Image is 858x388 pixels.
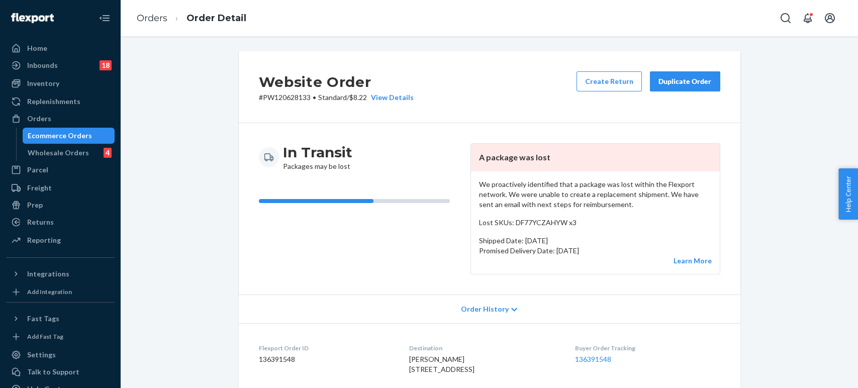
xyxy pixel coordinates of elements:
[575,344,720,352] dt: Buyer Order Tracking
[409,344,559,352] dt: Destination
[23,128,115,144] a: Ecommerce Orders
[27,314,59,324] div: Fast Tags
[6,93,115,110] a: Replenishments
[23,145,115,161] a: Wholesale Orders4
[27,78,59,88] div: Inventory
[27,183,52,193] div: Freight
[479,218,712,228] p: Lost SKUs: DF77YCZAHYW x3
[6,75,115,91] a: Inventory
[27,43,47,53] div: Home
[27,165,48,175] div: Parcel
[838,168,858,220] button: Help Center
[6,331,115,343] a: Add Fast Tag
[461,304,509,314] span: Order History
[479,236,712,246] p: Shipped Date: [DATE]
[6,111,115,127] a: Orders
[100,60,112,70] div: 18
[6,214,115,230] a: Returns
[27,60,58,70] div: Inbounds
[11,13,54,23] img: Flexport logo
[575,355,611,363] a: 136391548
[27,217,54,227] div: Returns
[186,13,246,24] a: Order Detail
[104,148,112,158] div: 4
[820,8,840,28] button: Open account menu
[6,347,115,363] a: Settings
[259,92,414,103] p: # PW120628133 / $8.22
[479,246,712,256] p: Promised Delivery Date: [DATE]
[28,148,89,158] div: Wholesale Orders
[27,269,69,279] div: Integrations
[27,332,63,341] div: Add Fast Tag
[27,114,51,124] div: Orders
[6,364,115,380] button: Talk to Support
[259,71,414,92] h2: Website Order
[259,354,393,364] dd: 136391548
[6,40,115,56] a: Home
[318,93,347,102] span: Standard
[6,197,115,213] a: Prep
[6,286,115,298] a: Add Integration
[94,8,115,28] button: Close Navigation
[259,344,393,352] dt: Flexport Order ID
[283,143,352,161] h3: In Transit
[283,143,352,171] div: Packages may be lost
[313,93,316,102] span: •
[27,96,80,107] div: Replenishments
[471,144,720,171] header: A package was lost
[27,367,79,377] div: Talk to Support
[6,57,115,73] a: Inbounds18
[27,350,56,360] div: Settings
[794,358,848,383] iframe: Opens a widget where you can chat to one of our agents
[650,71,720,91] button: Duplicate Order
[6,266,115,282] button: Integrations
[27,287,72,296] div: Add Integration
[28,131,92,141] div: Ecommerce Orders
[658,76,712,86] div: Duplicate Order
[6,162,115,178] a: Parcel
[129,4,254,33] ol: breadcrumbs
[27,235,61,245] div: Reporting
[798,8,818,28] button: Open notifications
[409,355,474,373] span: [PERSON_NAME] [STREET_ADDRESS]
[776,8,796,28] button: Open Search Box
[674,256,712,265] a: Learn More
[137,13,167,24] a: Orders
[6,232,115,248] a: Reporting
[577,71,642,91] button: Create Return
[6,311,115,327] button: Fast Tags
[6,180,115,196] a: Freight
[27,200,43,210] div: Prep
[479,179,712,210] p: We proactively identified that a package was lost within the Flexport network. We were unable to ...
[367,92,414,103] button: View Details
